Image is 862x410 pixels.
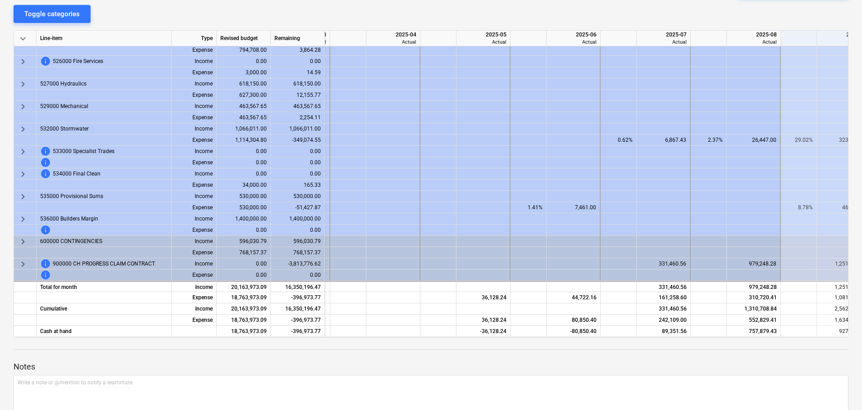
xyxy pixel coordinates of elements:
[172,225,217,236] div: Expense
[172,56,217,67] div: Income
[730,39,777,45] div: Actual
[730,31,777,39] div: 2025-08
[217,303,271,315] div: 20,163,973.09
[640,315,687,326] div: 242,109.00
[271,315,325,326] div: -396,973.77
[217,112,271,123] div: 463,567.65
[460,39,506,45] div: Actual
[172,292,217,303] div: Expense
[271,157,325,168] div: 0.00
[172,112,217,123] div: Expense
[172,31,217,46] div: Type
[217,78,271,90] div: 618,150.00
[172,258,217,270] div: Income
[730,303,777,315] div: 1,310,708.84
[18,101,28,112] span: keyboard_arrow_right
[271,101,325,112] div: 463,567.65
[514,202,543,213] div: 1.41%
[40,146,51,157] span: This line-item cannot be forecasted before price for client is updated. To change this, contact y...
[640,31,687,39] div: 2025-07
[217,191,271,202] div: 530,000.00
[217,31,271,46] div: Revised budget
[784,135,813,146] div: 29.02%
[172,191,217,202] div: Income
[217,157,271,168] div: 0.00
[40,270,51,280] span: This line-item cannot be forecasted before revised budget is updated
[40,258,51,269] span: This line-item cannot be forecasted before price for client is updated. To change this, contact y...
[271,135,325,146] div: -349,074.55
[53,146,114,157] span: 533000 Specialist Trades
[640,303,687,315] div: 331,460.56
[40,123,89,135] span: 532000 Stormwater
[271,45,325,56] div: 3,864.28
[172,101,217,112] div: Income
[217,180,271,191] div: 34,000.00
[271,191,325,202] div: 530,000.00
[36,303,172,315] div: Cumulative
[550,326,597,337] div: -80,850.40
[271,236,325,247] div: 596,030.79
[172,281,217,292] div: Income
[730,292,777,303] div: 310,720.41
[271,78,325,90] div: 618,150.00
[53,168,100,180] span: 534000 Final Clean
[217,281,271,292] div: 20,163,973.09
[460,315,506,326] div: 36,128.24
[172,236,217,247] div: Income
[370,31,416,39] div: 2025-04
[36,281,172,292] div: Total for month
[18,124,28,135] span: keyboard_arrow_right
[172,202,217,213] div: Expense
[172,303,217,315] div: Income
[640,39,687,45] div: Actual
[53,258,155,270] span: 900000 CH PROGRESS CLAIM CONTRACT
[640,135,686,146] div: 6,867.43
[217,202,271,213] div: 530,000.00
[271,112,325,123] div: 2,254.11
[730,258,776,270] div: 979,248.28
[271,31,325,46] div: Remaining
[730,135,776,146] div: 26,447.00
[40,78,87,90] span: 527000 Hydraulics
[217,326,271,337] div: 18,763,973.09
[271,326,325,337] div: -396,973.77
[370,39,416,45] div: Actual
[640,292,687,303] div: 161,258.60
[18,214,28,225] span: keyboard_arrow_right
[271,202,325,213] div: -51,427.87
[40,101,88,112] span: 529000 Mechanical
[18,191,28,202] span: keyboard_arrow_right
[172,168,217,180] div: Income
[550,31,597,39] div: 2025-06
[271,213,325,225] div: 1,400,000.00
[460,326,506,337] div: -36,128.24
[40,213,98,225] span: 536000 Builders Margin
[271,270,325,281] div: 0.00
[217,225,271,236] div: 0.00
[271,281,325,292] div: 16,350,196.47
[172,213,217,225] div: Income
[217,236,271,247] div: 596,030.79
[40,236,102,247] span: 600000 CONTINGENCIES
[172,247,217,258] div: Expense
[172,146,217,157] div: Income
[24,8,80,20] div: Toggle categories
[217,213,271,225] div: 1,400,000.00
[271,247,325,258] div: 768,157.37
[730,315,777,326] div: 552,829.41
[271,123,325,135] div: 1,066,011.00
[217,45,271,56] div: 794,708.00
[18,236,28,247] span: keyboard_arrow_right
[18,146,28,157] span: keyboard_arrow_right
[18,169,28,180] span: keyboard_arrow_right
[172,270,217,281] div: Expense
[172,315,217,326] div: Expense
[550,292,597,303] div: 44,722.16
[271,258,325,270] div: -3,813,776.62
[217,90,271,101] div: 627,300.00
[217,247,271,258] div: 768,157.37
[217,315,271,326] div: 18,763,973.09
[172,180,217,191] div: Expense
[640,282,687,293] div: 331,460.56
[217,258,271,270] div: 0.00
